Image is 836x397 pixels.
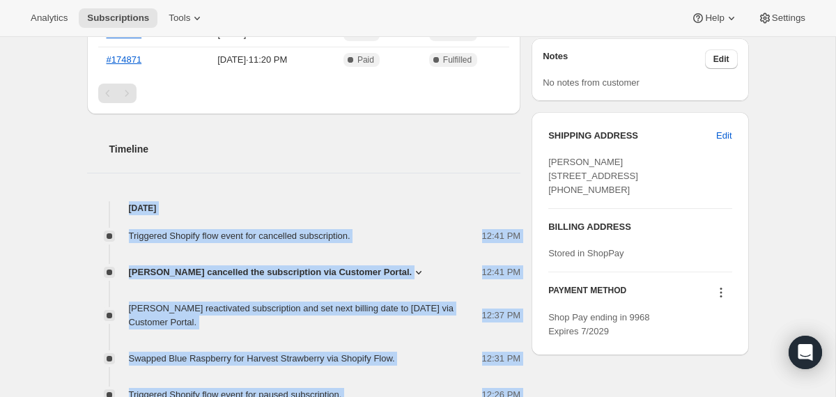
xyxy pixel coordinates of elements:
div: Open Intercom Messenger [789,336,822,369]
span: Fulfilled [443,54,472,65]
span: 12:31 PM [482,352,521,366]
span: [PERSON_NAME] [STREET_ADDRESS] [PHONE_NUMBER] [548,157,638,195]
span: Edit [713,54,729,65]
h3: BILLING ADDRESS [548,220,731,234]
span: Analytics [31,13,68,24]
span: Triggered Shopify flow event for cancelled subscription. [129,231,350,241]
h4: [DATE] [87,201,521,215]
h3: PAYMENT METHOD [548,285,626,304]
button: Analytics [22,8,76,28]
a: #174871 [107,54,142,65]
h3: Notes [543,49,705,69]
span: Help [705,13,724,24]
span: [DATE] · 11:20 PM [187,53,318,67]
span: Subscriptions [87,13,149,24]
button: Settings [750,8,814,28]
span: Shop Pay ending in 9968 Expires 7/2029 [548,312,649,336]
span: 12:41 PM [482,265,521,279]
span: 12:41 PM [482,229,521,243]
button: Help [683,8,746,28]
button: Edit [705,49,738,69]
button: Edit [708,125,740,147]
span: Edit [716,129,731,143]
span: Stored in ShopPay [548,248,624,258]
button: [PERSON_NAME] cancelled the subscription via Customer Portal. [129,265,426,279]
span: [PERSON_NAME] reactivated subscription and set next billing date to [DATE] via Customer Portal. [129,303,454,327]
span: Swapped Blue Raspberry for Harvest Strawberry via Shopify Flow. [129,353,395,364]
span: No notes from customer [543,77,640,88]
button: Tools [160,8,212,28]
span: Paid [357,54,374,65]
span: [PERSON_NAME] cancelled the subscription via Customer Portal. [129,265,412,279]
h2: Timeline [109,142,521,156]
h3: SHIPPING ADDRESS [548,129,716,143]
span: Tools [169,13,190,24]
nav: Pagination [98,84,510,103]
span: Settings [772,13,805,24]
span: 12:37 PM [482,309,521,322]
button: Subscriptions [79,8,157,28]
